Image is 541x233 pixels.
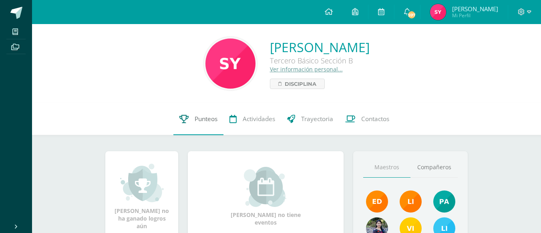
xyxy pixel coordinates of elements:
a: [PERSON_NAME] [270,38,370,56]
span: 597 [407,10,416,19]
span: Punteos [195,115,217,123]
a: Actividades [223,103,281,135]
div: [PERSON_NAME] no tiene eventos [226,167,306,226]
img: achievement_small.png [120,163,164,203]
img: cefb4344c5418beef7f7b4a6cc3e812c.png [400,190,422,213]
span: Actividades [243,115,275,123]
div: Tercero Básico Sección B [270,56,370,65]
img: 2c806240ae564081ed1580ca1ad6c7d7.png [205,38,255,89]
a: Contactos [339,103,395,135]
img: 0aa53c0745a0659898462b4f1c47c08b.png [430,4,446,20]
span: [PERSON_NAME] [452,5,498,13]
a: Disciplina [270,79,325,89]
img: event_small.png [244,167,288,207]
a: Punteos [173,103,223,135]
a: Compañeros [410,157,458,178]
a: Ver información personal... [270,65,343,73]
a: Maestros [363,157,410,178]
span: Disciplina [285,79,316,89]
a: Trayectoria [281,103,339,135]
img: 40c28ce654064086a0d3fb3093eec86e.png [433,190,455,213]
div: [PERSON_NAME] no ha ganado logros aún [113,163,170,230]
span: Trayectoria [301,115,333,123]
span: Mi Perfil [452,12,498,19]
span: Contactos [361,115,389,123]
img: f40e456500941b1b33f0807dd74ea5cf.png [366,190,388,213]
